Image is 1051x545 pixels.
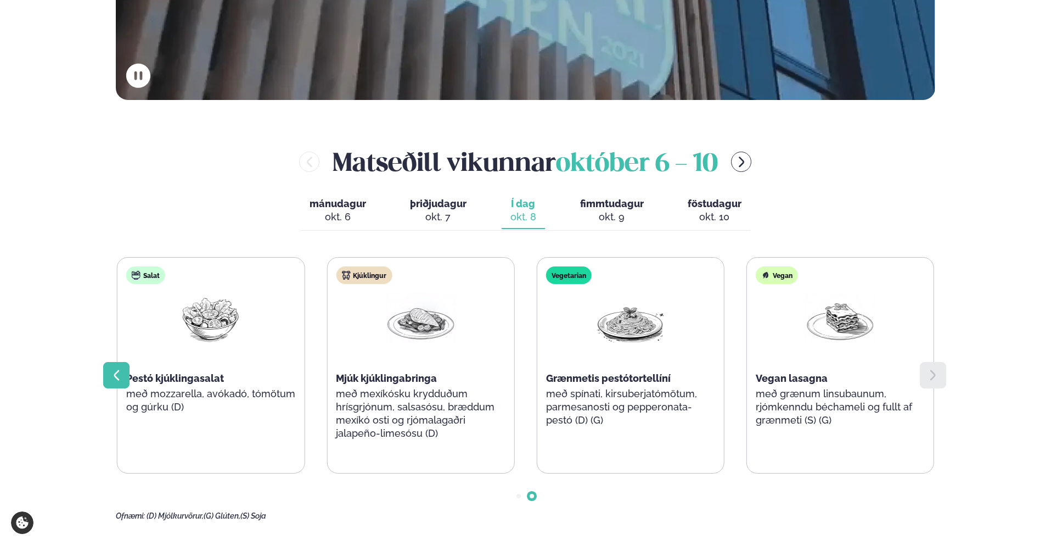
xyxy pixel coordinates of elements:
div: okt. 6 [310,210,366,224]
span: Grænmetis pestótortellíní [546,372,671,384]
span: Pestó kjúklingasalat [126,372,224,384]
p: með grænum linsubaunum, rjómkenndu béchameli og fullt af grænmeti (S) (G) [756,387,925,427]
div: Vegan [756,266,798,284]
span: (S) Soja [240,511,266,520]
img: salad.svg [132,271,140,280]
span: Ofnæmi: [116,511,145,520]
img: Vegan.svg [761,271,770,280]
div: Vegetarian [546,266,592,284]
p: með mozzarella, avókadó, tómötum og gúrku (D) [126,387,295,414]
div: okt. 8 [510,210,536,224]
button: menu-btn-left [299,152,319,172]
img: Chicken-breast.png [385,293,456,344]
button: föstudagur okt. 10 [679,193,750,229]
img: Lasagna.png [805,293,875,344]
p: með spínati, kirsuberjatómötum, parmesanosti og pepperonata-pestó (D) (G) [546,387,715,427]
span: október 6 - 10 [556,152,718,176]
button: fimmtudagur okt. 9 [571,193,653,229]
div: Salat [126,266,165,284]
span: fimmtudagur [580,198,644,209]
span: Í dag [510,197,536,210]
a: Cookie settings [11,511,33,534]
div: okt. 10 [688,210,741,224]
img: Spagetti.png [595,293,666,344]
span: (G) Glúten, [204,511,240,520]
span: (D) Mjólkurvörur, [147,511,204,520]
button: mánudagur okt. 6 [301,193,375,229]
img: chicken.svg [341,271,350,280]
h2: Matseðill vikunnar [333,144,718,180]
button: þriðjudagur okt. 7 [401,193,475,229]
p: með mexíkósku krydduðum hrísgrjónum, salsasósu, bræddum mexíkó osti og rjómalagaðri jalapeño-lime... [336,387,505,440]
div: Kjúklingur [336,266,392,284]
span: Mjúk kjúklingabringa [336,372,437,384]
span: föstudagur [688,198,741,209]
span: þriðjudagur [410,198,467,209]
div: okt. 9 [580,210,644,224]
img: Salad.png [176,293,246,344]
button: menu-btn-right [731,152,751,172]
button: Í dag okt. 8 [502,193,545,229]
span: Go to slide 2 [530,494,534,498]
span: Vegan lasagna [756,372,828,384]
span: mánudagur [310,198,366,209]
span: Go to slide 1 [516,494,521,498]
div: okt. 7 [410,210,467,224]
